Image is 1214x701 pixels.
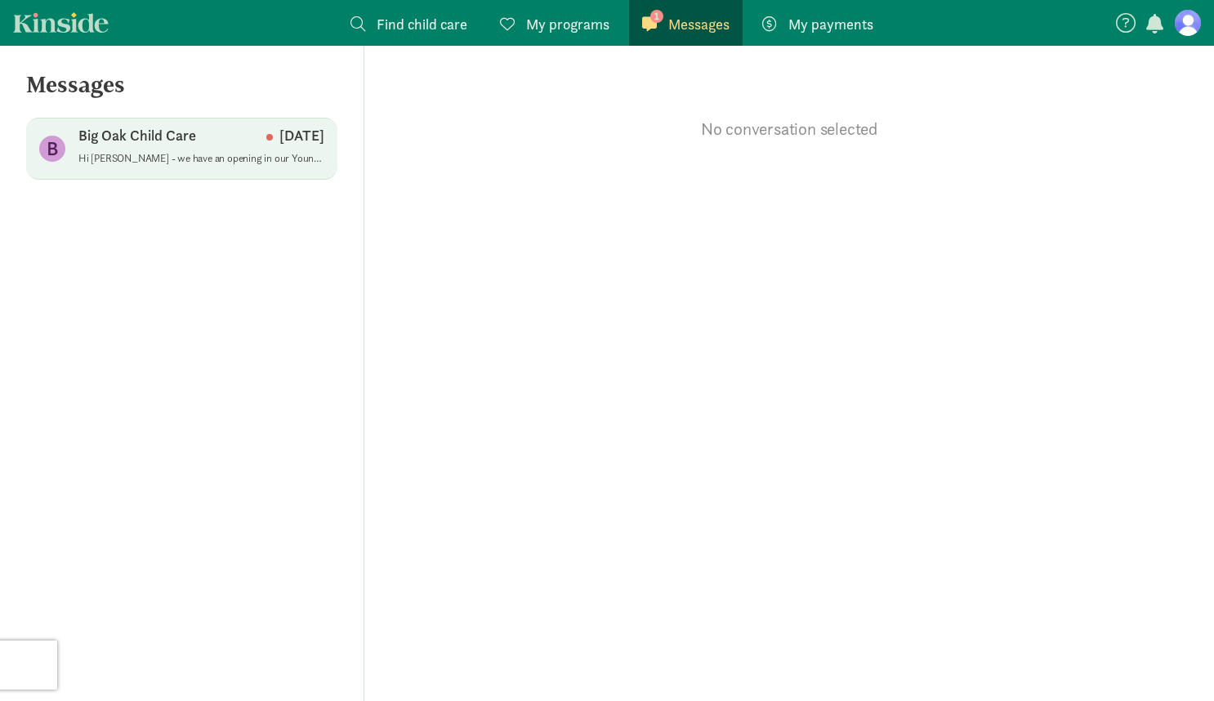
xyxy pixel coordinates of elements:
[364,118,1214,141] p: No conversation selected
[39,136,65,162] figure: B
[526,13,609,35] span: My programs
[13,12,109,33] a: Kinside
[788,13,873,35] span: My payments
[668,13,730,35] span: Messages
[377,13,467,35] span: Find child care
[78,152,324,165] p: Hi [PERSON_NAME] - we have an opening in our Young Toddler room and are wondering if you are stil...
[266,126,324,145] p: [DATE]
[78,126,196,145] p: Big Oak Child Care
[650,10,663,23] span: 1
